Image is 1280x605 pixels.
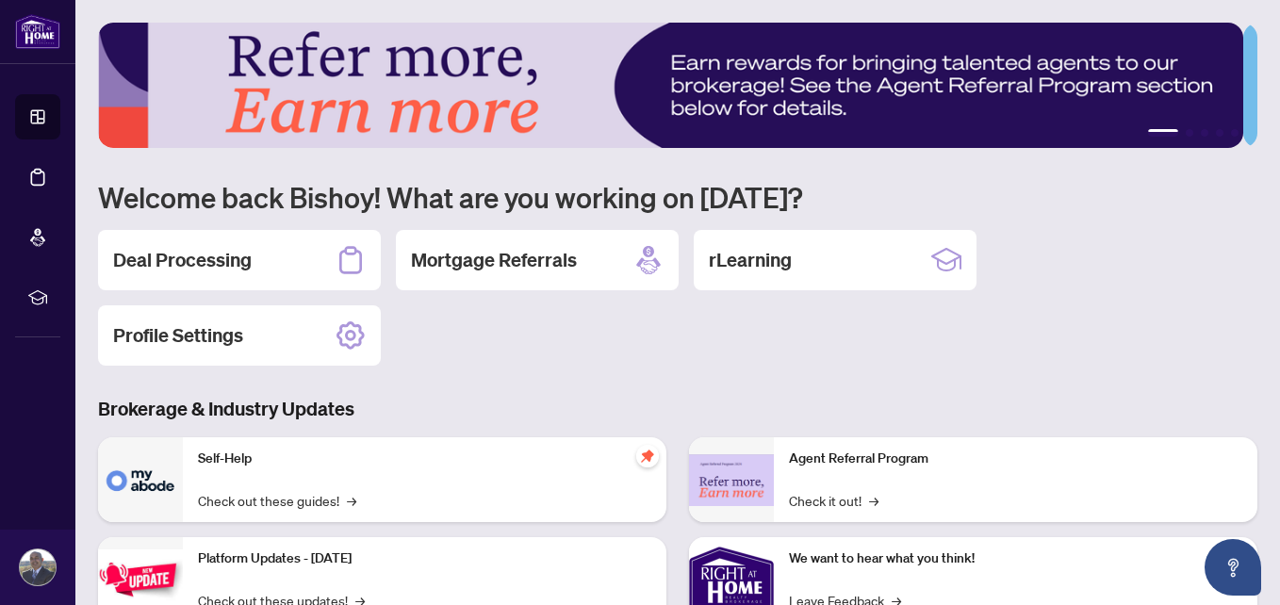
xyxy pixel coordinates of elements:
[1216,129,1223,137] button: 4
[198,548,651,569] p: Platform Updates - [DATE]
[198,449,651,469] p: Self-Help
[789,490,878,511] a: Check it out!→
[98,396,1257,422] h3: Brokerage & Industry Updates
[1148,129,1178,137] button: 1
[411,247,577,273] h2: Mortgage Referrals
[1231,129,1239,137] button: 5
[789,449,1242,469] p: Agent Referral Program
[113,247,252,273] h2: Deal Processing
[98,179,1257,215] h1: Welcome back Bishoy! What are you working on [DATE]?
[869,490,878,511] span: →
[689,454,774,506] img: Agent Referral Program
[709,247,792,273] h2: rLearning
[198,490,356,511] a: Check out these guides!→
[636,445,659,467] span: pushpin
[1186,129,1193,137] button: 2
[347,490,356,511] span: →
[1201,129,1208,137] button: 3
[789,548,1242,569] p: We want to hear what you think!
[15,14,60,49] img: logo
[113,322,243,349] h2: Profile Settings
[1205,539,1261,596] button: Open asap
[98,437,183,522] img: Self-Help
[20,549,56,585] img: Profile Icon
